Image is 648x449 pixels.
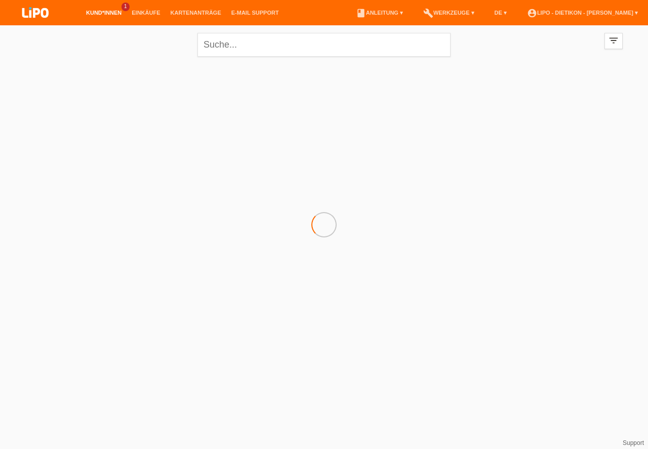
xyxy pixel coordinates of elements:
[197,33,451,57] input: Suche...
[527,8,537,18] i: account_circle
[81,10,127,16] a: Kund*innen
[423,8,433,18] i: build
[356,8,366,18] i: book
[522,10,643,16] a: account_circleLIPO - Dietikon - [PERSON_NAME] ▾
[418,10,479,16] a: buildWerkzeuge ▾
[127,10,165,16] a: Einkäufe
[10,21,61,28] a: LIPO pay
[166,10,226,16] a: Kartenanträge
[351,10,408,16] a: bookAnleitung ▾
[608,35,619,46] i: filter_list
[490,10,512,16] a: DE ▾
[623,439,644,446] a: Support
[226,10,284,16] a: E-Mail Support
[121,3,130,11] span: 1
